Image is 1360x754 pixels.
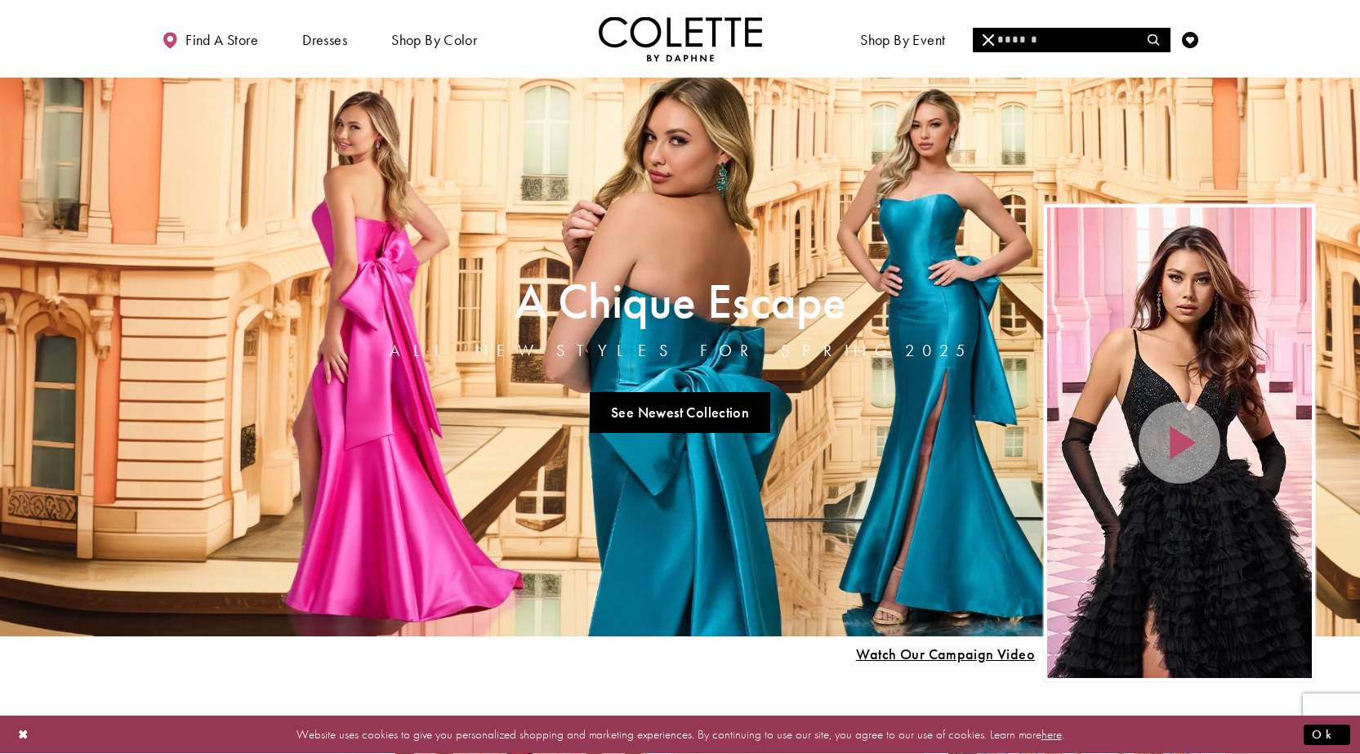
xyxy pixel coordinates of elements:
[986,16,1107,61] a: Meet the designer
[1142,16,1166,61] a: Toggle search
[385,386,976,439] ul: Slider Links
[298,16,351,61] span: Dresses
[387,16,481,61] span: Shop by color
[973,28,1005,52] button: Close Search
[856,16,949,61] span: Shop By Event
[590,392,771,433] a: See Newest Collection A Chique Escape All New Styles For Spring 2025
[158,16,262,61] a: Find a store
[391,32,477,48] span: Shop by color
[599,16,762,61] img: Colette by Daphne
[860,32,945,48] span: Shop By Event
[1041,726,1062,743] a: here
[1138,28,1170,52] button: Submit Search
[185,32,258,48] span: Find a store
[118,724,1242,746] p: Website uses cookies to give you personalized shopping and marketing experiences. By continuing t...
[1178,16,1202,61] a: Check Wishlist
[855,646,1035,663] span: Play Slide #15 Video
[302,32,347,48] span: Dresses
[1304,725,1350,745] button: Submit Dialog
[973,28,1170,52] input: Search
[599,16,762,61] a: Visit Home Page
[10,721,38,749] button: Close Dialog
[973,28,1170,52] div: Search form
